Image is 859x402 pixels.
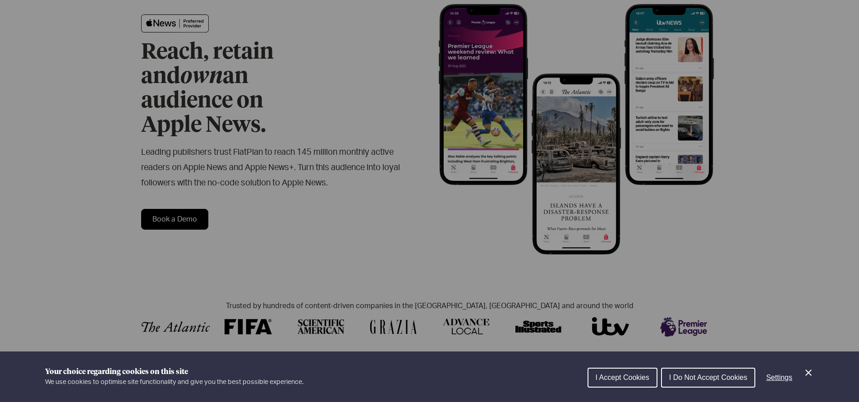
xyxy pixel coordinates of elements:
button: I Accept Cookies [588,368,657,388]
h1: Your choice regarding cookies on this site [45,366,303,377]
span: I Accept Cookies [596,374,649,381]
span: I Do Not Accept Cookies [669,374,747,381]
span: Settings [766,374,792,381]
button: I Do Not Accept Cookies [661,368,755,388]
button: Close Cookie Control [803,367,814,378]
button: Settings [759,369,799,387]
p: We use cookies to optimise site functionality and give you the best possible experience. [45,377,303,387]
